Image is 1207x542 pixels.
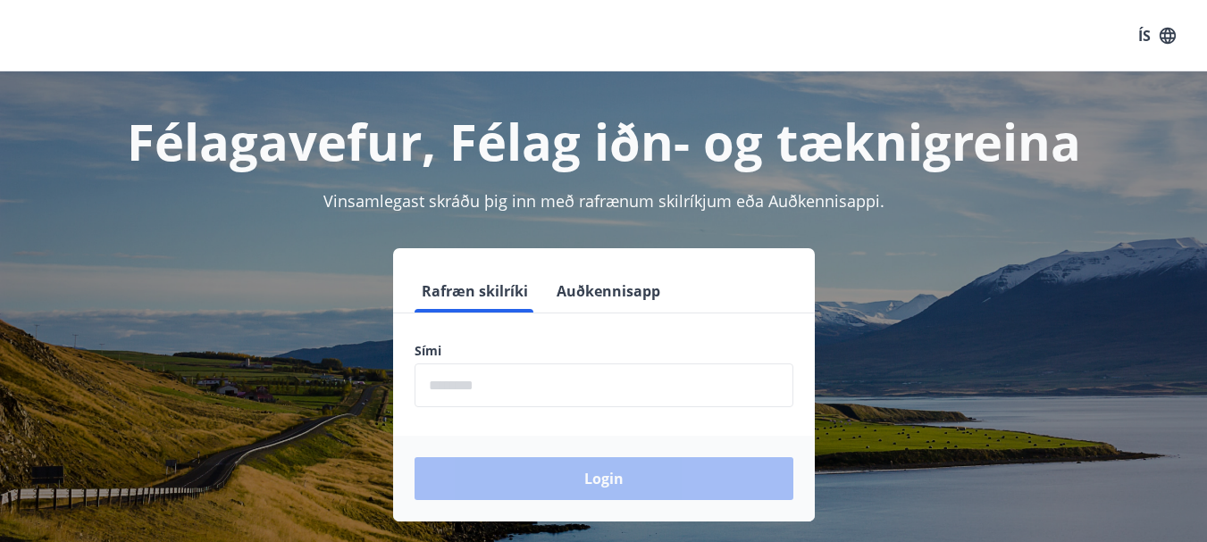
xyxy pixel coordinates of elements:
[323,190,884,212] span: Vinsamlegast skráðu þig inn með rafrænum skilríkjum eða Auðkennisappi.
[1128,20,1186,52] button: ÍS
[549,270,667,313] button: Auðkennisapp
[415,342,793,360] label: Sími
[415,270,535,313] button: Rafræn skilríki
[21,107,1186,175] h1: Félagavefur, Félag iðn- og tæknigreina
